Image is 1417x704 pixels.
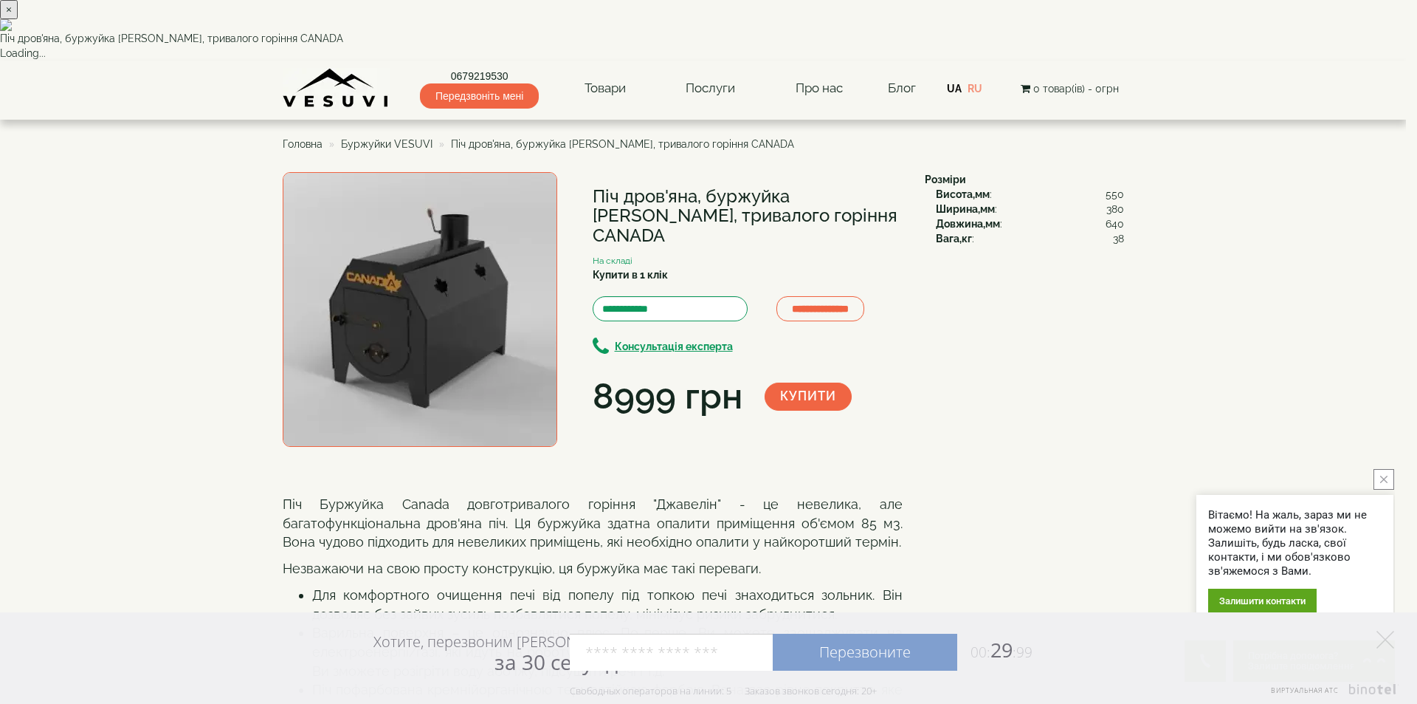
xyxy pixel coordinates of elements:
a: Головна [283,138,323,150]
label: Купити в 1 клік [593,267,668,282]
span: 29 [957,636,1032,663]
span: 380 [1106,202,1124,216]
span: 38 [1113,231,1124,246]
button: close button [1373,469,1394,490]
div: Залишити контакти [1208,589,1317,613]
a: Блог [888,81,916,95]
span: :99 [1013,643,1032,662]
a: 0679219530 [420,69,539,83]
div: : [936,231,1124,246]
p: Піч Буржуйка Canada довготривалого горіння "Джавелін" - це невелика, але багатофункціональна дров... [283,495,903,552]
div: : [936,202,1124,216]
div: Свободных операторов на линии: 5 Заказов звонков сегодня: 20+ [570,685,877,697]
span: 640 [1106,216,1124,231]
p: Незважаючи на свою просту конструкцію, ця буржуйка має такі переваги. [283,559,903,578]
div: Хотите, перезвоним [PERSON_NAME] [373,632,627,674]
b: Висота,мм [936,188,990,200]
b: Вага,кг [936,233,972,245]
a: Буржуйки VESUVI [341,138,432,150]
img: Піч дров'яна, буржуйка ДЖЕВЕЛІН, тривалого горіння CANADA [283,172,557,447]
span: Виртуальная АТС [1271,686,1339,695]
div: 8999 грн [593,372,742,422]
span: 550 [1106,187,1124,202]
div: Вітаємо! На жаль, зараз ми не можемо вийти на зв'язок. Залишіть, будь ласка, свої контакти, і ми ... [1208,508,1382,578]
button: 0 товар(ів) - 0грн [1016,81,1123,97]
a: RU [968,83,982,95]
b: Довжина,мм [936,218,1000,230]
b: Ширина,мм [936,203,995,215]
span: Передзвоніть мені [420,83,539,109]
img: content [283,68,390,109]
b: Консультація експерта [615,341,733,352]
a: Про нас [781,72,858,106]
a: Перезвоните [773,634,957,671]
small: На складі [593,256,632,266]
a: Виртуальная АТС [1262,684,1399,704]
button: Купити [765,383,852,411]
a: Товари [570,72,641,106]
span: Піч дров'яна, буржуйка [PERSON_NAME], тривалого горіння CANADA [451,138,794,150]
span: 00: [970,643,990,662]
a: Послуги [671,72,750,106]
span: за 30 секунд? [494,648,627,676]
div: : [936,216,1124,231]
a: UA [947,83,962,95]
li: Для комфортного очищення печі від попелу під топкою печі знаходиться зольник. Він дозволяє без за... [312,586,903,623]
div: : [936,187,1124,202]
span: 0 товар(ів) - 0грн [1033,83,1119,95]
h1: Піч дров'яна, буржуйка [PERSON_NAME], тривалого горіння CANADA [593,187,903,245]
b: Розміри [925,174,966,185]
